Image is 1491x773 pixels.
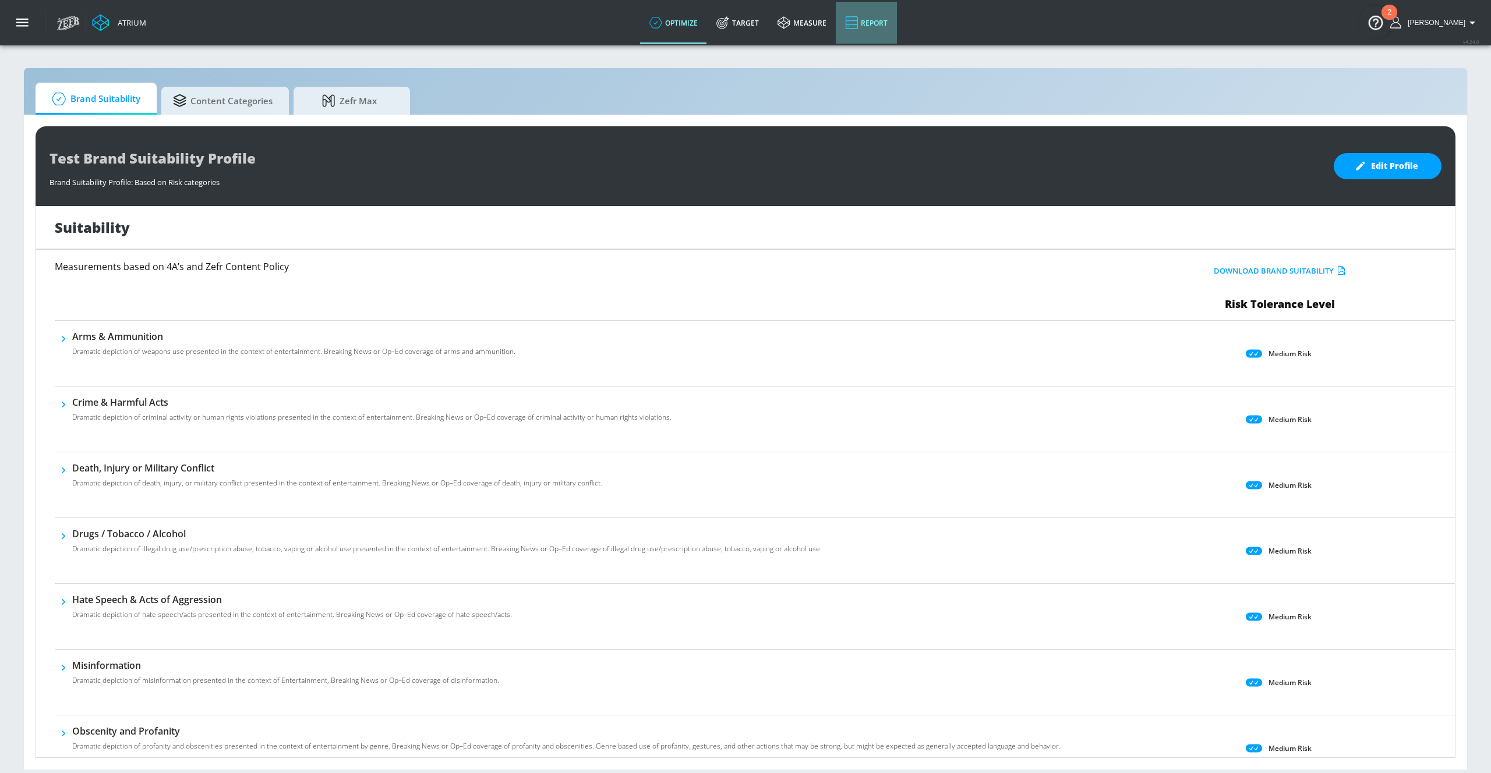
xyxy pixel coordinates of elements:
[1269,742,1312,754] p: Medium Risk
[72,593,512,606] h6: Hate Speech & Acts of Aggression
[113,17,146,28] div: Atrium
[72,675,499,686] p: Dramatic depiction of misinformation presented in the context of Entertainment, Breaking News or ...
[1357,159,1418,173] span: Edit Profile
[1269,348,1312,360] p: Medium Risk
[72,346,515,357] p: Dramatic depiction of weapons use presented in the context of entertainment. Breaking News or Op–...
[72,593,512,627] div: Hate Speech & Acts of AggressionDramatic depiction of hate speech/acts presented in the context o...
[72,527,822,540] h6: Drugs / Tobacco / Alcohol
[72,478,602,488] p: Dramatic depiction of death, injury, or military conflict presented in the context of entertainme...
[1403,19,1465,27] span: login as: bob.dooling@zefr.com
[47,85,140,113] span: Brand Suitability
[72,462,602,474] h6: Death, Injury or Military Conflict
[1390,16,1479,30] button: [PERSON_NAME]
[72,609,512,620] p: Dramatic depiction of hate speech/acts presented in the context of entertainment. Breaking News o...
[72,741,1061,751] p: Dramatic depiction of profanity and obscenities presented in the context of entertainment by genr...
[640,2,707,44] a: optimize
[72,396,672,409] h6: Crime & Harmful Acts
[1211,262,1349,280] button: Download Brand Suitability
[1225,297,1335,311] span: Risk Tolerance Level
[50,171,1322,187] div: Brand Suitability Profile: Based on Risk categories
[1334,153,1441,179] button: Edit Profile
[1463,38,1479,45] span: v 4.24.0
[72,544,822,554] p: Dramatic depiction of illegal drug use/prescription abuse, tobacco, vaping or alcohol use present...
[1269,413,1312,425] p: Medium Risk
[72,330,515,364] div: Arms & AmmunitionDramatic depiction of weapons use presented in the context of entertainment. Bre...
[72,412,672,423] p: Dramatic depiction of criminal activity or human rights violations presented in the context of en...
[1269,545,1312,557] p: Medium Risk
[72,659,499,672] h6: Misinformation
[72,330,515,343] h6: Arms & Ammunition
[1269,479,1312,491] p: Medium Risk
[55,218,130,237] h1: Suitability
[1269,611,1312,623] p: Medium Risk
[1269,676,1312,689] p: Medium Risk
[72,462,602,495] div: Death, Injury or Military ConflictDramatic depiction of death, injury, or military conflict prese...
[768,2,836,44] a: measure
[173,87,273,115] span: Content Categories
[72,396,672,430] div: Crime & Harmful ActsDramatic depiction of criminal activity or human rights violations presented ...
[72,725,1061,737] h6: Obscenity and Profanity
[836,2,897,44] a: Report
[1387,12,1391,27] div: 2
[55,262,988,271] h6: Measurements based on 4A’s and Zefr Content Policy
[305,87,394,115] span: Zefr Max
[707,2,768,44] a: Target
[92,14,146,31] a: Atrium
[1359,6,1392,38] button: Open Resource Center, 2 new notifications
[72,527,822,561] div: Drugs / Tobacco / AlcoholDramatic depiction of illegal drug use/prescription abuse, tobacco, vapi...
[72,725,1061,758] div: Obscenity and ProfanityDramatic depiction of profanity and obscenities presented in the context o...
[72,659,499,693] div: MisinformationDramatic depiction of misinformation presented in the context of Entertainment, Bre...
